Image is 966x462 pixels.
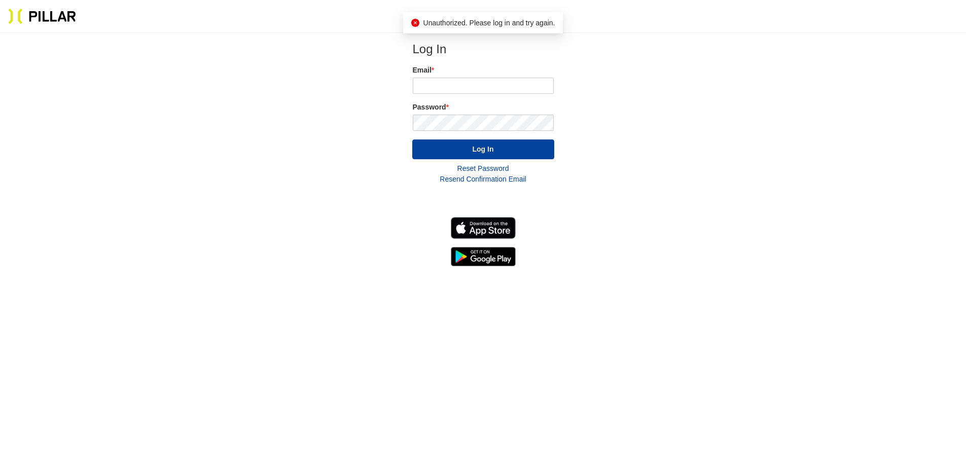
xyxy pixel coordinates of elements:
[8,8,76,24] img: Pillar Technologies
[457,164,509,172] a: Reset Password
[451,217,516,239] img: Download on the App Store
[413,102,554,113] label: Password
[413,65,554,76] label: Email
[413,42,554,57] h2: Log In
[423,19,555,27] span: Unauthorized. Please log in and try again.
[440,175,526,183] a: Resend Confirmation Email
[451,247,516,266] img: Get it on Google Play
[411,19,419,27] span: close-circle
[412,139,554,159] button: Log In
